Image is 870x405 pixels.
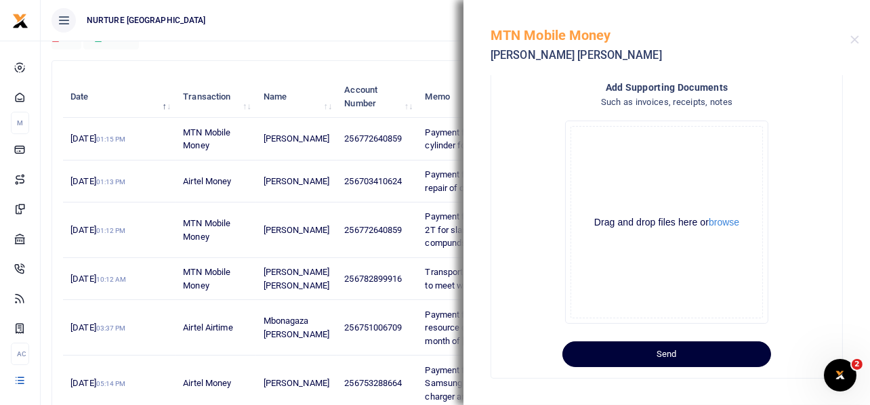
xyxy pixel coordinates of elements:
span: [PERSON_NAME] [264,225,329,235]
button: Send [562,341,771,367]
span: Payment for purchase of Samsung pads batteries charger and film upgrade [426,365,522,402]
li: Ac [11,343,29,365]
span: MTN Mobile Money [183,127,230,151]
div: File Uploader [565,121,768,324]
small: 01:13 PM [96,178,126,186]
h4: Add supporting Documents [507,80,826,95]
iframe: Intercom live chat [824,359,856,391]
span: [PERSON_NAME] [PERSON_NAME] [264,267,329,291]
span: MTN Mobile Money [183,218,230,242]
span: 256703410624 [344,176,402,186]
span: 256782899916 [344,274,402,284]
span: [DATE] [70,176,125,186]
th: Name: activate to sort column ascending [256,76,337,118]
h4: Such as invoices, receipts, notes [507,95,826,110]
span: [PERSON_NAME] [264,176,329,186]
th: Account Number: activate to sort column ascending [337,76,417,118]
span: Payment for airtime for human resource coordinator for the month of [DATE] [426,310,544,346]
li: M [11,112,29,134]
a: logo-small logo-large logo-large [12,15,28,25]
span: Airtel Money [183,378,231,388]
span: Mbonagaza [PERSON_NAME] [264,316,329,339]
span: 256753288664 [344,378,402,388]
span: Payment for purchase of lock cylinder for sundries store [426,127,541,151]
button: browse [709,217,739,227]
span: 256751006709 [344,322,402,333]
span: 2 [852,359,863,370]
span: 256772640859 [344,225,402,235]
span: Transport for country director to meet with lawyers [DATE] [426,267,539,291]
span: [PERSON_NAME] [264,378,329,388]
img: logo-small [12,13,28,29]
span: Airtel Airtime [183,322,232,333]
h5: [PERSON_NAME] [PERSON_NAME] [491,49,850,62]
span: [DATE] [70,133,125,144]
th: Transaction: activate to sort column ascending [175,76,255,118]
button: Close [850,35,859,44]
th: Memo: activate to sort column ascending [417,76,556,118]
div: Drag and drop files here or [571,216,762,229]
span: NURTURE [GEOGRAPHIC_DATA] [81,14,211,26]
small: 10:12 AM [96,276,127,283]
span: Payment for purchase of fuel 2T for slashing clinic compunds [426,211,539,248]
small: 03:37 PM [96,324,126,332]
span: [PERSON_NAME] [264,133,329,144]
span: [DATE] [70,378,125,388]
span: [DATE] [70,322,125,333]
span: 256772640859 [344,133,402,144]
span: [DATE] [70,225,125,235]
small: 01:12 PM [96,227,126,234]
small: 01:15 PM [96,135,126,143]
span: [DATE] [70,274,126,284]
small: 05:14 PM [96,380,126,387]
span: Airtel Money [183,176,231,186]
th: Date: activate to sort column descending [63,76,175,118]
h5: MTN Mobile Money [491,27,850,43]
span: MTN Mobile Money [183,267,230,291]
span: Payment for servicing and repair of clinic trycycle [426,169,527,193]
